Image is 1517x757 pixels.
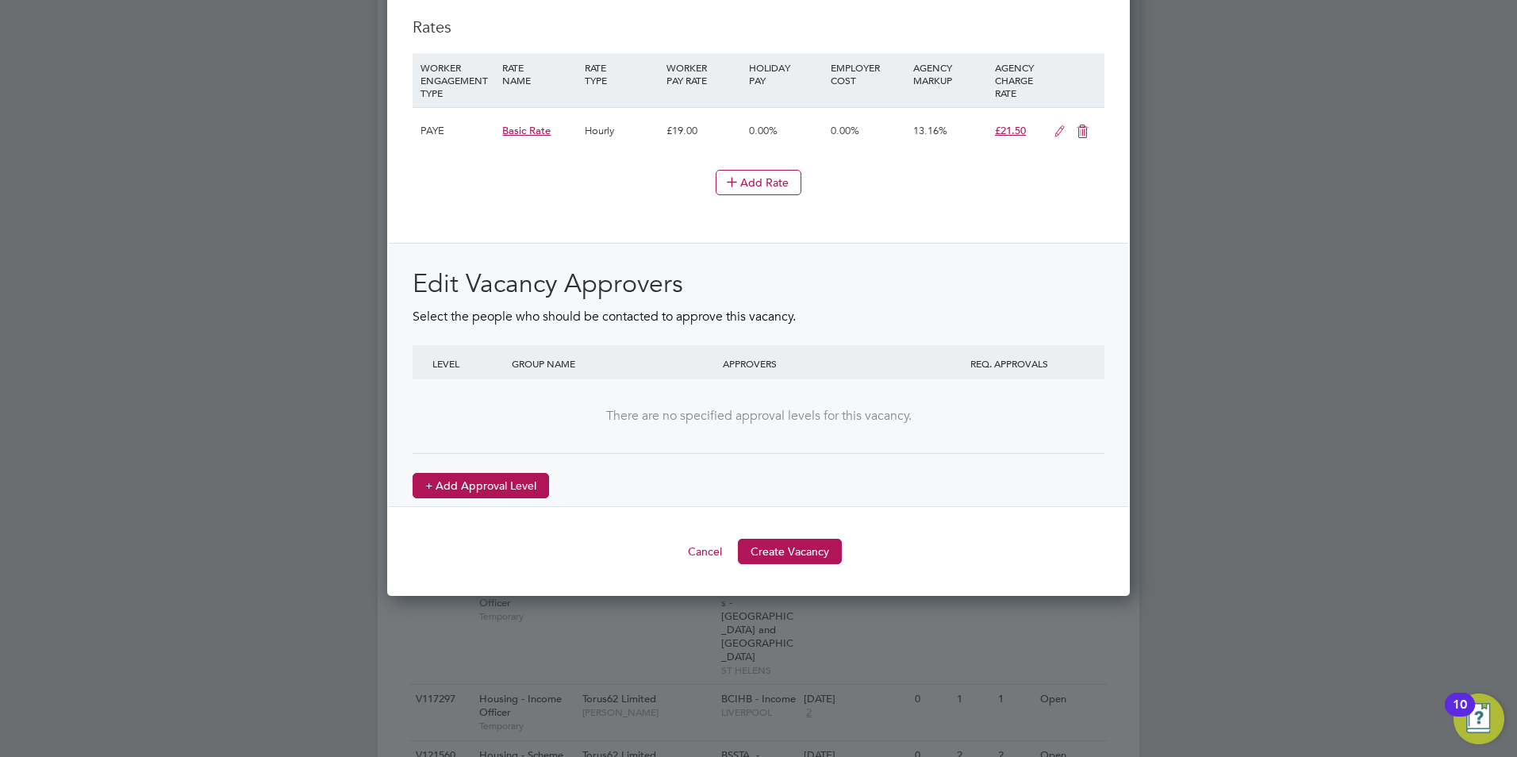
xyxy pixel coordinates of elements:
[909,53,991,94] div: AGENCY MARKUP
[498,53,580,94] div: RATE NAME
[930,345,1089,382] div: REQ. APPROVALS
[719,345,930,382] div: APPROVERS
[417,53,498,107] div: WORKER ENGAGEMENT TYPE
[413,309,796,325] span: Select the people who should be contacted to approve this vacancy.
[831,124,859,137] span: 0.00%
[913,124,947,137] span: 13.16%
[662,53,744,94] div: WORKER PAY RATE
[738,539,842,564] button: Create Vacancy
[827,53,908,94] div: EMPLOYER COST
[413,473,549,498] button: + Add Approval Level
[749,124,778,137] span: 0.00%
[1454,694,1504,744] button: Open Resource Center, 10 new notifications
[675,539,735,564] button: Cancel
[508,345,719,382] div: GROUP NAME
[995,124,1026,137] span: £21.50
[413,267,1104,301] h2: Edit Vacancy Approvers
[745,53,827,94] div: HOLIDAY PAY
[581,53,662,94] div: RATE TYPE
[662,108,744,154] div: £19.00
[991,53,1046,107] div: AGENCY CHARGE RATE
[581,108,662,154] div: Hourly
[428,408,1089,425] div: There are no specified approval levels for this vacancy.
[1453,705,1467,725] div: 10
[502,124,551,137] span: Basic Rate
[428,345,508,382] div: LEVEL
[413,17,1104,37] h3: Rates
[417,108,498,154] div: PAYE
[716,170,801,195] button: Add Rate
